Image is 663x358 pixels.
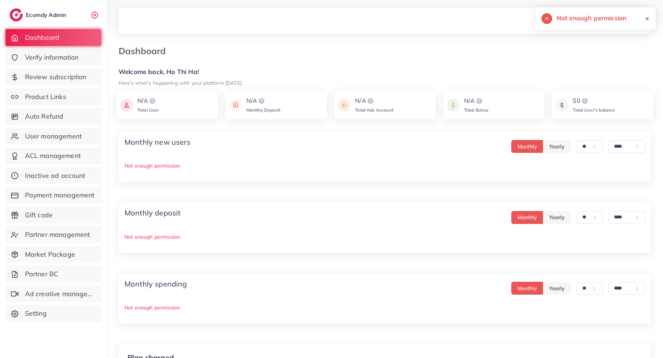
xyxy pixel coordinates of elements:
span: Monthly Deposit [246,107,280,113]
img: logo [257,96,266,105]
h4: Monthly deposit [124,208,180,217]
a: Ad creative management [6,285,101,302]
img: icon payment [120,96,133,114]
div: N/A [137,96,159,105]
p: Not enough permission [124,232,645,241]
a: Inactive ad account [6,167,101,184]
span: Total User’s balance [573,107,615,113]
img: logo [10,8,23,21]
img: logo [580,96,589,105]
span: Total User [137,107,159,113]
span: Total Bonus [464,107,489,113]
h5: Welcome back, Ho Thi Ha! [119,68,651,76]
a: Payment management [6,187,101,204]
img: logo [148,96,157,105]
a: Market Package [6,246,101,263]
span: Total Ads Account [355,107,393,113]
span: Market Package [25,250,75,259]
div: N/A [246,96,280,105]
button: Monthly [511,211,543,224]
span: Inactive ad account [25,171,85,180]
a: ACL management [6,147,101,164]
button: Monthly [511,140,543,153]
button: Monthly [511,282,543,295]
img: icon payment [447,96,460,114]
span: Partner BC [25,269,59,279]
a: Setting [6,305,101,322]
p: Not enough permission [124,161,645,170]
span: Dashboard [25,33,59,42]
a: User management [6,128,101,145]
img: icon payment [229,96,242,114]
a: Product Links [6,88,101,105]
div: N/A [355,96,393,105]
img: icon payment [338,96,351,114]
span: ACL management [25,151,81,161]
span: Review subscription [25,72,87,82]
span: Setting [25,309,47,318]
img: logo [475,96,484,105]
p: Not enough permission [124,303,645,312]
h2: Ecomdy Admin [26,11,68,18]
span: Gift code [25,210,53,220]
a: Gift code [6,207,101,224]
span: Payment management [25,190,95,200]
img: logo [366,96,375,105]
span: Ad creative management [25,289,96,299]
a: Review subscription [6,69,101,85]
span: User management [25,131,82,141]
button: Yearly [543,282,571,295]
div: $0 [573,96,615,105]
span: Verify information [25,53,79,62]
a: Verify information [6,49,101,66]
h3: Dashboard [119,46,172,56]
a: Dashboard [6,29,101,46]
span: Product Links [25,92,66,102]
button: Yearly [543,140,571,153]
div: N/A [464,96,489,105]
a: logoEcomdy Admin [10,8,68,21]
button: Yearly [543,211,571,224]
h4: Monthly new users [124,138,190,147]
a: Partner management [6,226,101,243]
h4: Monthly spending [124,280,187,288]
h5: Not enough permission [557,13,627,23]
img: icon payment [555,96,568,114]
small: Here's what's happening with your platform [DATE]. [119,80,243,86]
span: Partner management [25,230,90,239]
a: Auto Refund [6,108,101,125]
span: Auto Refund [25,112,64,121]
a: Partner BC [6,266,101,282]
